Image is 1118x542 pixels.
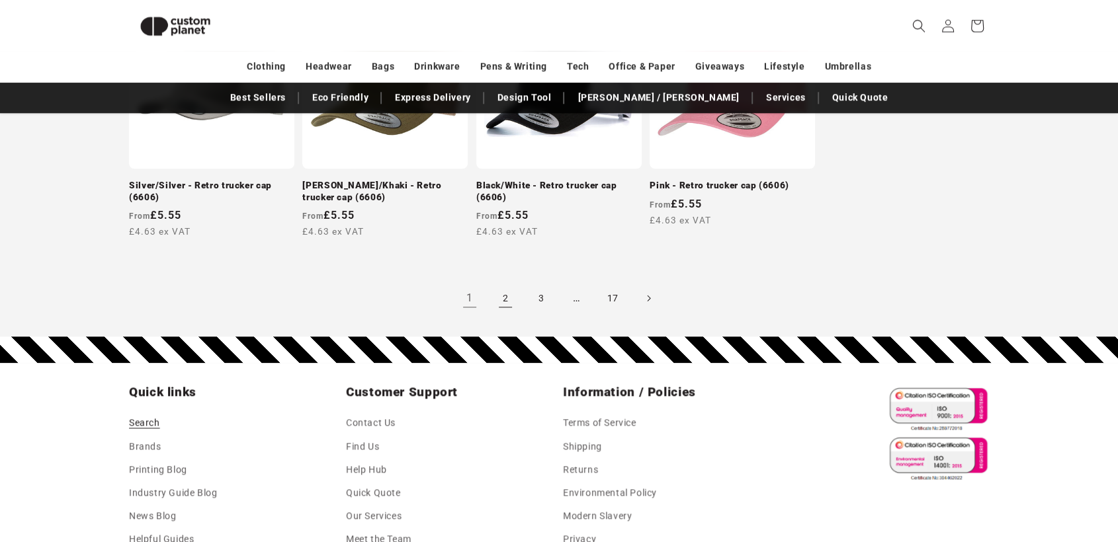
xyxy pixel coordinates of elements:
[695,55,744,78] a: Giveaways
[609,55,675,78] a: Office & Paper
[129,5,222,47] img: Custom Planet
[480,55,547,78] a: Pens & Writing
[302,180,468,203] a: [PERSON_NAME]/Khaki - Retro trucker cap (6606)
[491,86,558,109] a: Design Tool
[372,55,394,78] a: Bags
[129,481,217,504] a: Industry Guide Blog
[129,504,176,527] a: News Blog
[247,55,286,78] a: Clothing
[563,384,772,400] h2: Information / Policies
[346,435,379,458] a: Find Us
[563,504,632,527] a: Modern Slavery
[129,384,338,400] h2: Quick links
[567,55,589,78] a: Tech
[571,86,746,109] a: [PERSON_NAME] / [PERSON_NAME]
[563,481,657,504] a: Environmental Policy
[129,458,187,481] a: Printing Blog
[527,284,556,313] a: Page 3
[562,284,591,313] span: …
[388,86,478,109] a: Express Delivery
[563,435,602,458] a: Shipping
[904,11,933,40] summary: Search
[455,284,484,313] a: Page 1
[563,458,598,481] a: Returns
[346,481,401,504] a: Quick Quote
[346,504,402,527] a: Our Services
[825,55,871,78] a: Umbrellas
[346,414,396,434] a: Contact Us
[306,55,352,78] a: Headwear
[129,414,160,434] a: Search
[1052,479,1118,542] iframe: Chat Widget
[346,458,387,481] a: Help Hub
[884,384,989,434] img: ISO 9001 Certified
[598,284,627,313] a: Page 17
[414,55,460,78] a: Drinkware
[224,86,292,109] a: Best Sellers
[346,384,555,400] h2: Customer Support
[759,86,812,109] a: Services
[764,55,804,78] a: Lifestyle
[634,284,663,313] a: Next page
[884,434,989,483] img: ISO 14001 Certified
[129,435,161,458] a: Brands
[826,86,895,109] a: Quick Quote
[563,414,636,434] a: Terms of Service
[306,86,375,109] a: Eco Friendly
[129,180,294,203] a: Silver/Silver - Retro trucker cap (6606)
[491,284,520,313] a: Page 2
[650,180,815,192] a: Pink - Retro trucker cap (6606)
[476,180,642,203] a: Black/White - Retro trucker cap (6606)
[129,284,989,313] nav: Pagination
